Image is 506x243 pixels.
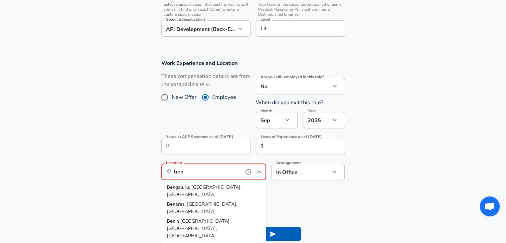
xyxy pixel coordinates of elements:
[166,17,205,21] label: Select Specialization
[167,201,175,207] strong: Ben
[256,2,345,17] span: Your level on the career ladder. e.g. L3 or Senior Product Manager or Principal Engineer or Disti...
[480,196,500,216] div: Open chat
[167,218,175,225] strong: Ben
[308,109,316,113] label: Year
[161,20,236,37] div: API Development (Back-End)
[260,109,272,113] label: Month
[260,135,322,139] label: Years of Experience as of [DATE]
[303,112,330,128] div: 2025
[256,112,283,128] div: Sep
[256,99,323,106] label: When did you exit this role?
[161,59,345,67] h3: Work Experience and Location
[256,138,330,154] input: 7
[172,93,197,101] span: New Offer
[161,138,236,154] input: 0
[161,73,251,88] label: These compensation details are from the perspective of a:
[167,218,231,239] span: in [GEOGRAPHIC_DATA], [GEOGRAPHIC_DATA], [GEOGRAPHIC_DATA]
[166,135,233,139] label: Years at ASP Solutions as of [DATE]
[260,17,270,21] label: Level
[271,164,320,180] div: In Office
[259,23,342,34] input: L3
[276,161,301,165] label: Arrangement
[212,93,236,101] span: Employee
[254,167,264,176] button: Close
[243,167,253,177] button: help
[167,184,242,198] span: galuru, [GEOGRAPHIC_DATA], [GEOGRAPHIC_DATA]
[256,78,330,94] div: No
[167,184,175,190] strong: Ben
[167,201,237,215] span: ares, [GEOGRAPHIC_DATA], [GEOGRAPHIC_DATA]
[166,161,182,165] label: Location
[260,75,324,79] label: Are you still employed in this role?
[161,2,251,17] span: Select a Specialization that best fits your role. If you can't find one, select 'Other' to enter ...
